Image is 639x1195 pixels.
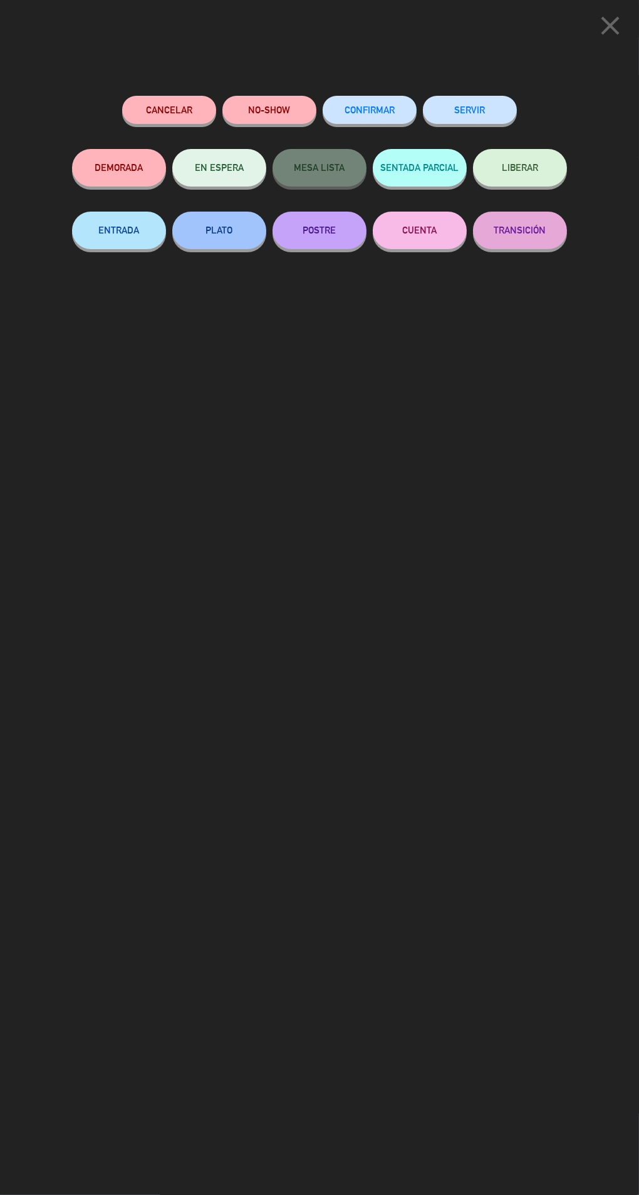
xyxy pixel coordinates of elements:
button: SENTADA PARCIAL [373,149,467,187]
button: PLATO [172,212,266,249]
span: LIBERAR [502,162,538,173]
button: POSTRE [273,212,366,249]
button: Cancelar [122,96,216,124]
i: close [595,10,626,41]
button: close [591,9,630,46]
button: ENTRADA [72,212,166,249]
button: EN ESPERA [172,149,266,187]
button: CONFIRMAR [323,96,417,124]
button: CUENTA [373,212,467,249]
button: NO-SHOW [222,96,316,124]
button: LIBERAR [473,149,567,187]
button: DEMORADA [72,149,166,187]
span: CONFIRMAR [345,105,395,115]
button: SERVIR [423,96,517,124]
button: MESA LISTA [273,149,366,187]
button: TRANSICIÓN [473,212,567,249]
